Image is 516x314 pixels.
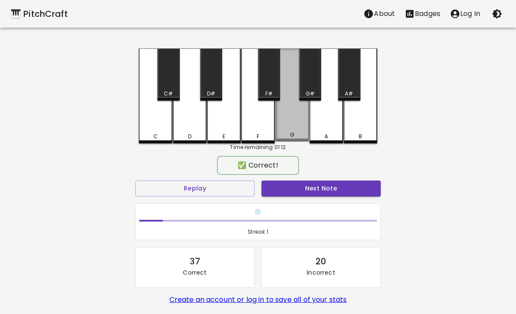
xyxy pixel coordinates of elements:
[290,131,294,139] div: G
[153,133,158,140] div: C
[306,90,315,98] div: G#
[400,5,445,22] button: Stats
[307,268,335,277] p: Incorrect
[139,228,377,236] span: Streak: 1
[207,90,215,98] div: D#
[183,268,207,277] p: Correct
[188,133,191,140] div: D
[460,9,480,19] p: Log In
[359,5,400,22] button: About
[345,90,353,98] div: A#
[257,133,259,140] div: F
[359,133,362,140] div: B
[10,7,68,21] a: 🎹 PitchCraft
[169,295,347,304] a: Create an account or log in to save all of your stats
[223,133,225,140] div: E
[265,90,273,98] div: F#
[221,160,294,171] div: ✅ Correct!
[139,143,377,151] div: Time remaining: 01:12
[374,9,395,19] p: About
[325,133,328,140] div: A
[164,90,173,98] div: C#
[445,5,485,22] button: account of current user
[139,207,377,217] h6: ❄️
[261,181,381,197] button: Next Note
[135,181,255,197] button: Replay
[315,254,326,268] div: 20
[415,9,440,19] p: Badges
[190,254,200,268] div: 37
